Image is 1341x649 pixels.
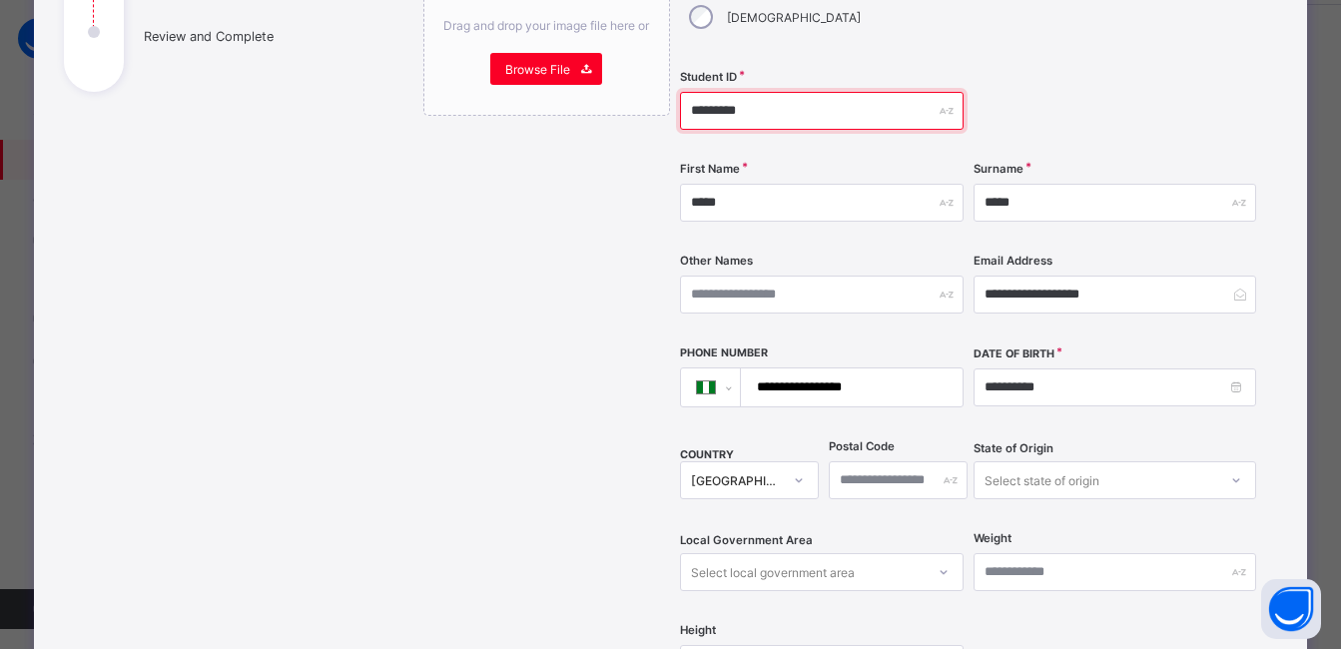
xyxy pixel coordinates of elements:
label: Height [680,623,716,637]
div: Select state of origin [985,461,1099,499]
span: Browse File [505,62,570,77]
label: Surname [974,162,1023,176]
label: First Name [680,162,740,176]
span: COUNTRY [680,448,734,461]
label: Phone Number [680,346,768,359]
label: Email Address [974,254,1052,268]
button: Open asap [1261,579,1321,639]
div: Select local government area [691,553,855,591]
div: [GEOGRAPHIC_DATA] [691,473,782,488]
label: Weight [974,531,1011,545]
span: Drag and drop your image file here or [443,18,649,33]
label: Other Names [680,254,753,268]
label: [DEMOGRAPHIC_DATA] [727,10,861,25]
label: Student ID [680,70,737,84]
span: Local Government Area [680,533,813,547]
label: Date of Birth [974,347,1054,360]
label: Postal Code [829,439,895,453]
span: State of Origin [974,441,1053,455]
